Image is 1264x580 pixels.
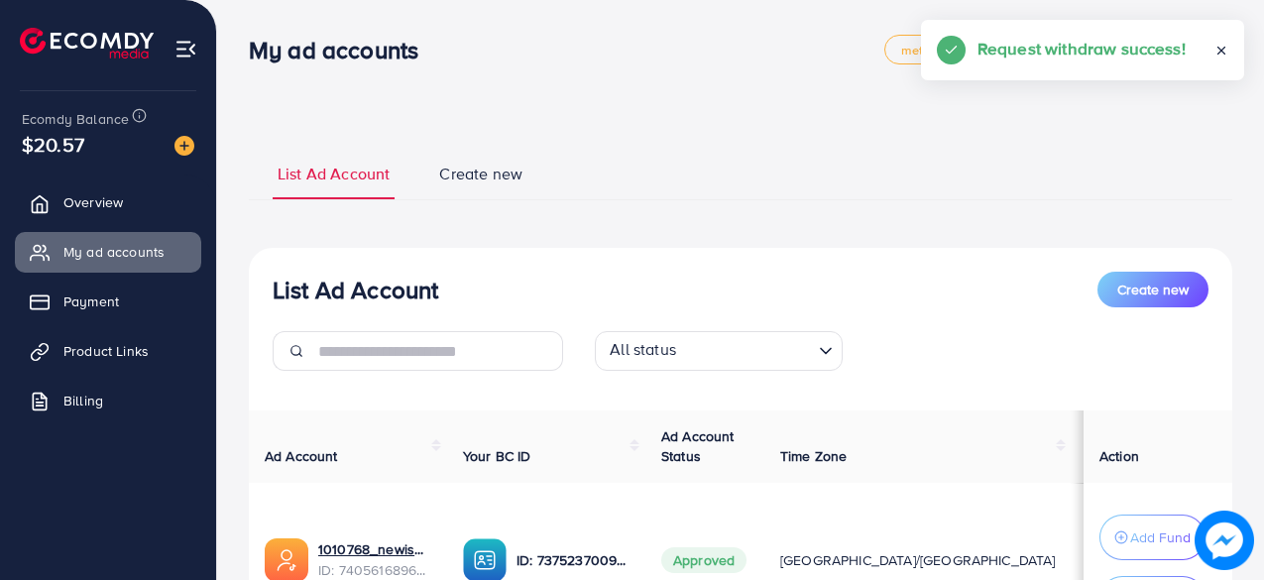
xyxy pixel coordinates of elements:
[15,182,201,222] a: Overview
[15,331,201,371] a: Product Links
[63,291,119,311] span: Payment
[1099,515,1206,560] button: Add Fund
[780,446,847,466] span: Time Zone
[1099,446,1139,466] span: Action
[20,28,154,58] img: logo
[63,341,149,361] span: Product Links
[318,539,431,559] a: 1010768_newishrat011_1724254562912
[517,548,630,572] p: ID: 7375237009410899984
[884,35,1039,64] a: metap_pakistan_001
[15,282,201,321] a: Payment
[265,446,338,466] span: Ad Account
[22,109,129,129] span: Ecomdy Balance
[278,163,390,185] span: List Ad Account
[1097,272,1208,307] button: Create new
[318,539,431,580] div: <span class='underline'>1010768_newishrat011_1724254562912</span></br>7405616896047104017
[682,335,811,366] input: Search for option
[977,36,1186,61] h5: Request withdraw success!
[661,547,747,573] span: Approved
[1130,525,1191,549] p: Add Fund
[249,36,434,64] h3: My ad accounts
[780,550,1056,570] span: [GEOGRAPHIC_DATA]/[GEOGRAPHIC_DATA]
[15,381,201,420] a: Billing
[595,331,843,371] div: Search for option
[318,560,431,580] span: ID: 7405616896047104017
[273,276,438,304] h3: List Ad Account
[439,163,522,185] span: Create new
[463,446,531,466] span: Your BC ID
[63,242,165,262] span: My ad accounts
[606,334,680,366] span: All status
[63,391,103,410] span: Billing
[901,44,1022,57] span: metap_pakistan_001
[15,232,201,272] a: My ad accounts
[174,136,194,156] img: image
[22,130,84,159] span: $20.57
[1195,511,1254,570] img: image
[174,38,197,60] img: menu
[63,192,123,212] span: Overview
[661,426,735,466] span: Ad Account Status
[1117,280,1189,299] span: Create new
